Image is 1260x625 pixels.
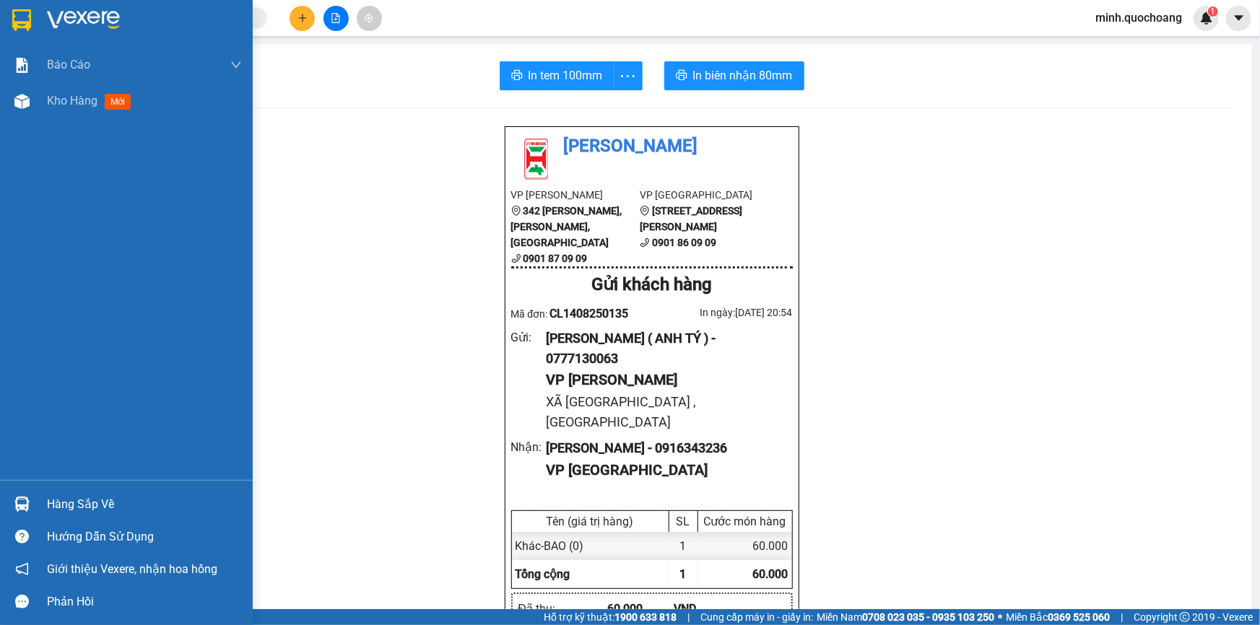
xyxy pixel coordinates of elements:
div: Gửi : [511,328,547,346]
button: more [614,61,643,90]
div: VND [674,600,741,618]
span: Hỗ trợ kỹ thuật: [544,609,677,625]
span: down [230,59,242,71]
span: printer [511,69,523,83]
span: environment [640,206,650,216]
div: 1 [669,532,698,560]
button: printerIn tem 100mm [500,61,614,90]
span: Nhận: [169,12,204,27]
span: 1 [680,567,687,581]
span: 60.000 [753,567,788,581]
img: warehouse-icon [14,497,30,512]
span: Khác - BAO (0) [516,539,584,553]
div: 60.000 [698,532,792,560]
div: Gửi khách hàng [511,271,793,299]
div: [GEOGRAPHIC_DATA] [169,12,316,45]
li: VP [GEOGRAPHIC_DATA] [640,187,769,203]
strong: 0369 525 060 [1048,611,1110,623]
div: 0916343236 [169,62,316,82]
div: Cước món hàng [702,515,788,528]
span: caret-down [1233,12,1246,25]
div: Hàng sắp về [47,494,242,515]
span: Giới thiệu Vexere, nhận hoa hồng [47,560,217,578]
div: [PERSON_NAME] [12,12,159,30]
strong: 1900 633 818 [614,611,677,623]
span: 1 [1210,6,1215,17]
button: printerIn biên nhận 80mm [664,61,804,90]
div: Nhận : [511,438,547,456]
div: VP [GEOGRAPHIC_DATA] [546,459,781,481]
div: 60.000 [607,600,674,618]
span: question-circle [15,530,29,543]
span: aim [364,13,374,23]
span: notification [15,562,29,576]
span: minh.quochoang [1084,9,1194,27]
div: Tên (giá trị hàng) [516,515,665,528]
div: [PERSON_NAME] [169,45,316,62]
span: environment [511,206,521,216]
span: Gửi: [12,14,35,29]
b: [STREET_ADDRESS][PERSON_NAME] [640,205,742,232]
span: file-add [331,13,341,23]
span: Miền Nam [817,609,994,625]
b: 0901 87 09 09 [523,253,588,264]
span: Tổng cộng [516,567,570,581]
span: mới [105,94,131,110]
div: Phản hồi [47,591,242,613]
span: Kho hàng [47,94,97,108]
span: phone [511,253,521,263]
span: printer [676,69,687,83]
span: In biên nhận 80mm [693,66,793,84]
b: 342 [PERSON_NAME], [PERSON_NAME], [GEOGRAPHIC_DATA] [511,205,622,248]
strong: 0708 023 035 - 0935 103 250 [862,611,994,623]
div: [PERSON_NAME] ( [PERSON_NAME] ) [12,30,159,64]
div: Hướng dẫn sử dụng [47,526,242,548]
span: Báo cáo [47,56,90,74]
div: [PERSON_NAME] - 0916343236 [546,438,781,458]
button: file-add [323,6,349,31]
div: XÃ [GEOGRAPHIC_DATA] , [GEOGRAPHIC_DATA] [12,84,159,154]
img: warehouse-icon [14,94,30,109]
div: VP [PERSON_NAME] [546,369,781,391]
div: 0777130063 [12,64,159,84]
button: plus [290,6,315,31]
span: | [687,609,690,625]
img: solution-icon [14,58,30,73]
span: CL1408250135 [549,307,628,320]
span: message [15,595,29,608]
div: SL [673,515,694,528]
div: In ngày: [DATE] 20:54 [652,305,793,320]
sup: 1 [1208,6,1218,17]
li: [PERSON_NAME] [511,133,793,160]
div: [PERSON_NAME] ( ANH TÝ ) - 0777130063 [546,328,781,370]
img: logo-vxr [12,9,31,31]
span: In tem 100mm [529,66,603,84]
span: phone [640,237,650,248]
div: XÃ [GEOGRAPHIC_DATA] , [GEOGRAPHIC_DATA] [546,392,781,433]
button: caret-down [1226,6,1251,31]
span: ⚪️ [998,614,1002,620]
span: more [614,67,642,85]
img: logo.jpg [511,133,562,183]
span: Cung cấp máy in - giấy in: [700,609,813,625]
div: Mã đơn: [511,305,652,323]
li: VP [PERSON_NAME] [511,187,640,203]
span: Miền Bắc [1006,609,1110,625]
span: copyright [1180,612,1190,622]
b: 0901 86 09 09 [652,237,716,248]
span: | [1121,609,1123,625]
img: icon-new-feature [1200,12,1213,25]
div: Đã thu : [518,600,607,618]
button: aim [357,6,382,31]
span: plus [297,13,308,23]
